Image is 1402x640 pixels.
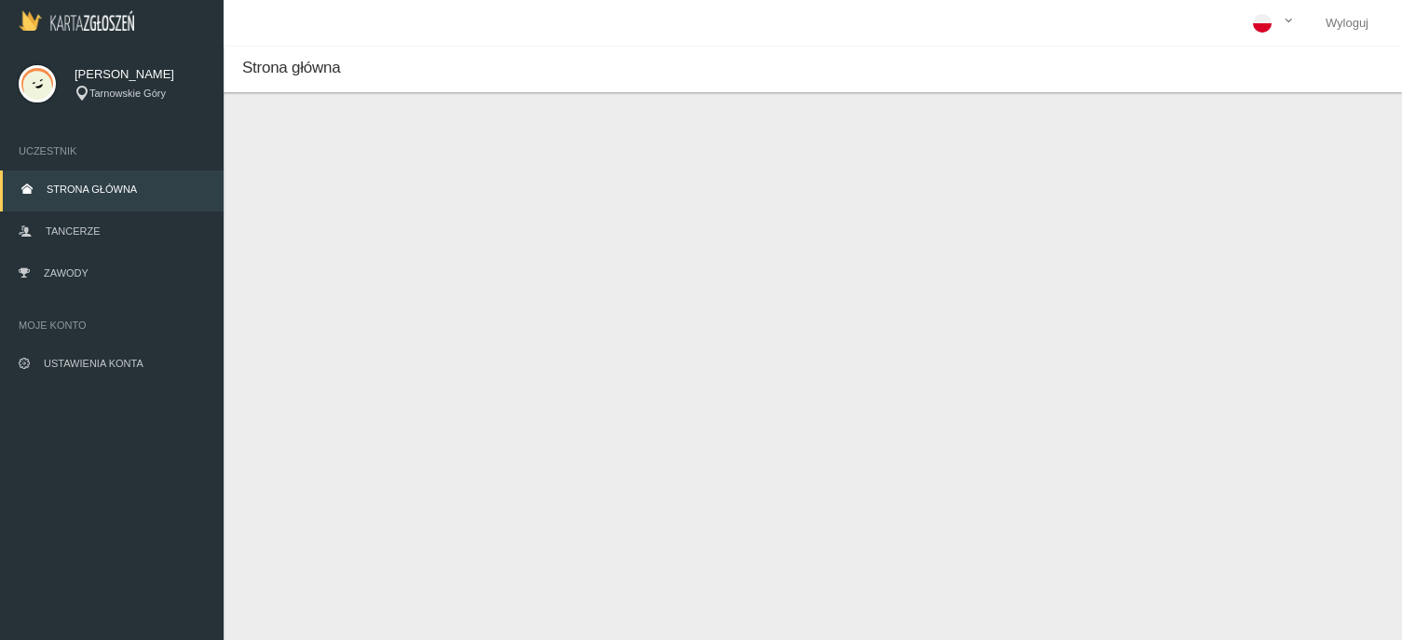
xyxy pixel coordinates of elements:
[75,65,205,84] span: [PERSON_NAME]
[75,86,205,102] div: Tarnowskie Góry
[44,267,88,279] span: Zawody
[46,225,100,237] span: Tancerze
[19,142,205,160] span: Uczestnik
[44,358,143,369] span: Ustawienia konta
[19,65,56,102] img: svg
[242,59,340,76] span: Strona główna
[47,184,137,195] span: Strona główna
[19,316,205,334] span: Moje konto
[19,10,134,31] img: Logo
